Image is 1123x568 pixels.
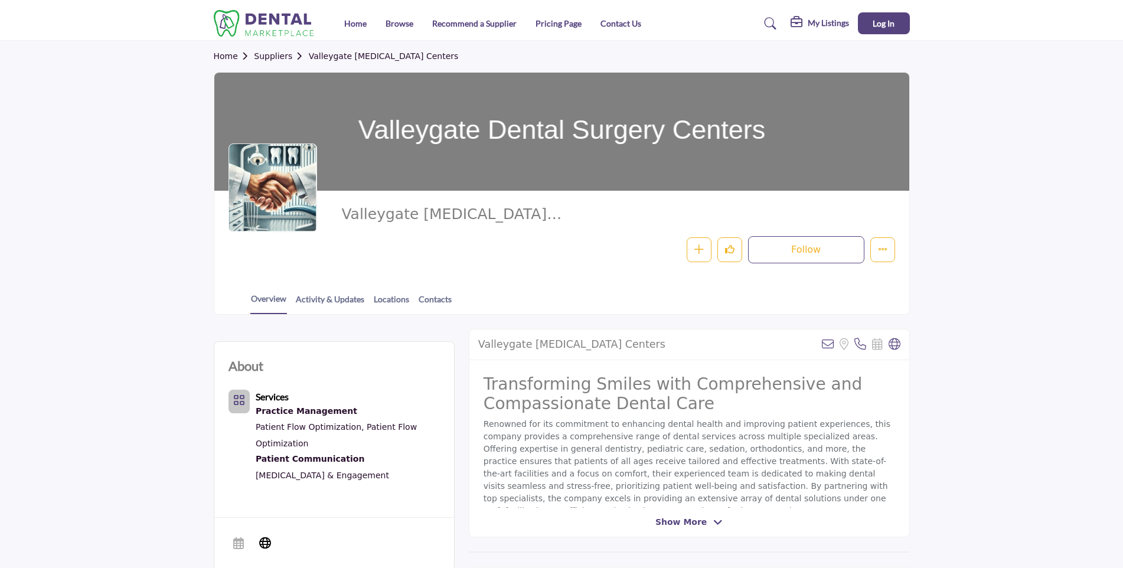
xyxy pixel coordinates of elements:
[254,51,308,61] a: Suppliers
[478,338,665,351] h2: Valleygate Dental Surgery Centers
[386,18,413,28] a: Browse
[256,391,289,402] b: Services
[228,356,263,376] h2: About
[256,422,364,432] a: Patient Flow Optimization,
[432,18,517,28] a: Recommend a Supplier
[870,237,895,262] button: More details
[214,51,254,61] a: Home
[791,17,849,31] div: My Listings
[228,390,250,413] button: Category Icon
[214,10,320,37] img: site Logo
[250,292,287,314] a: Overview
[873,18,895,28] span: Log In
[256,471,389,480] a: [MEDICAL_DATA] & Engagement
[295,293,365,314] a: Activity & Updates
[748,236,864,263] button: Follow
[484,418,895,517] p: Renowned for its commitment to enhancing dental health and improving patient experiences, this co...
[309,51,459,61] a: Valleygate [MEDICAL_DATA] Centers
[655,516,707,528] span: Show More
[344,18,367,28] a: Home
[484,374,895,414] h2: Transforming Smiles with Comprehensive and Compassionate Dental Care
[373,293,410,314] a: Locations
[256,404,440,419] a: Practice Management
[808,18,849,28] h5: My Listings
[256,452,440,467] div: Enhancing patient engagement through reminders, education, and digital communication.
[753,14,784,33] a: Search
[256,404,440,419] div: Optimizing operations, staff coordination, and patient flow for efficient practice management.
[600,18,641,28] a: Contact Us
[418,293,452,314] a: Contacts
[256,452,440,467] a: Patient Communication
[536,18,582,28] a: Pricing Page
[858,12,910,34] button: Log In
[256,393,289,402] a: Services
[717,237,742,262] button: Like
[341,205,608,224] span: Valleygate Dental Surgery Centers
